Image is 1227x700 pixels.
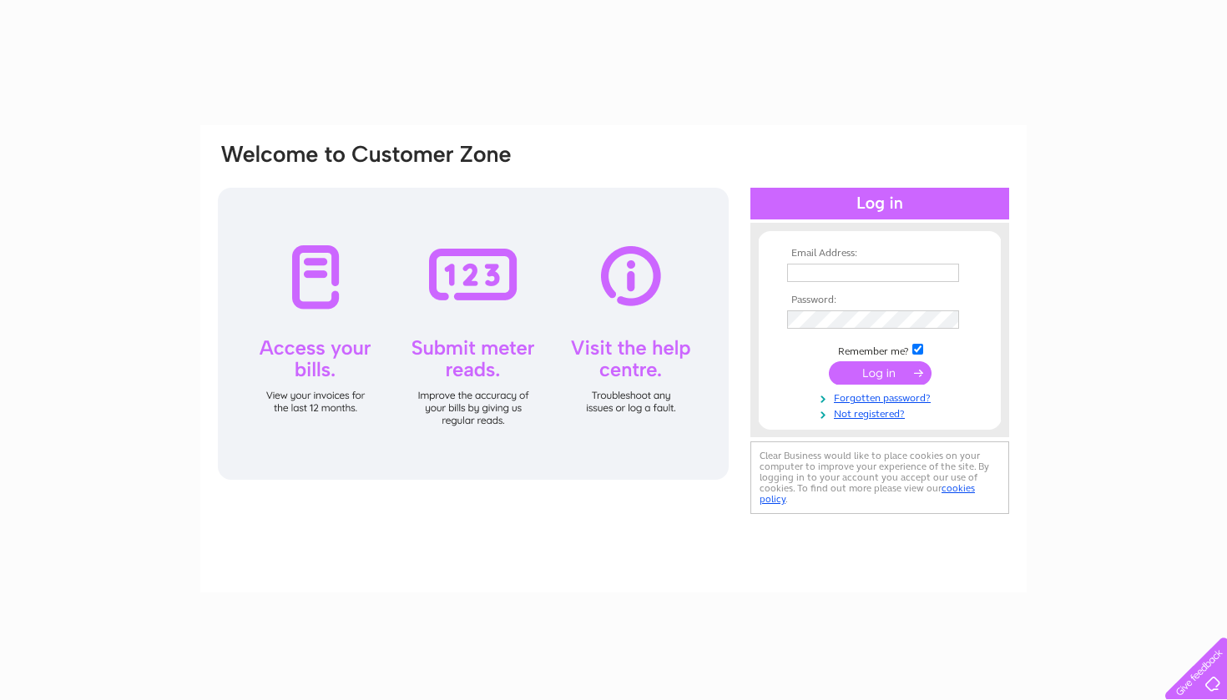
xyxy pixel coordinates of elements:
[783,341,977,358] td: Remember me?
[787,389,977,405] a: Forgotten password?
[760,482,975,505] a: cookies policy
[787,405,977,421] a: Not registered?
[783,295,977,306] th: Password:
[750,441,1009,514] div: Clear Business would like to place cookies on your computer to improve your experience of the sit...
[783,248,977,259] th: Email Address:
[829,361,932,385] input: Submit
